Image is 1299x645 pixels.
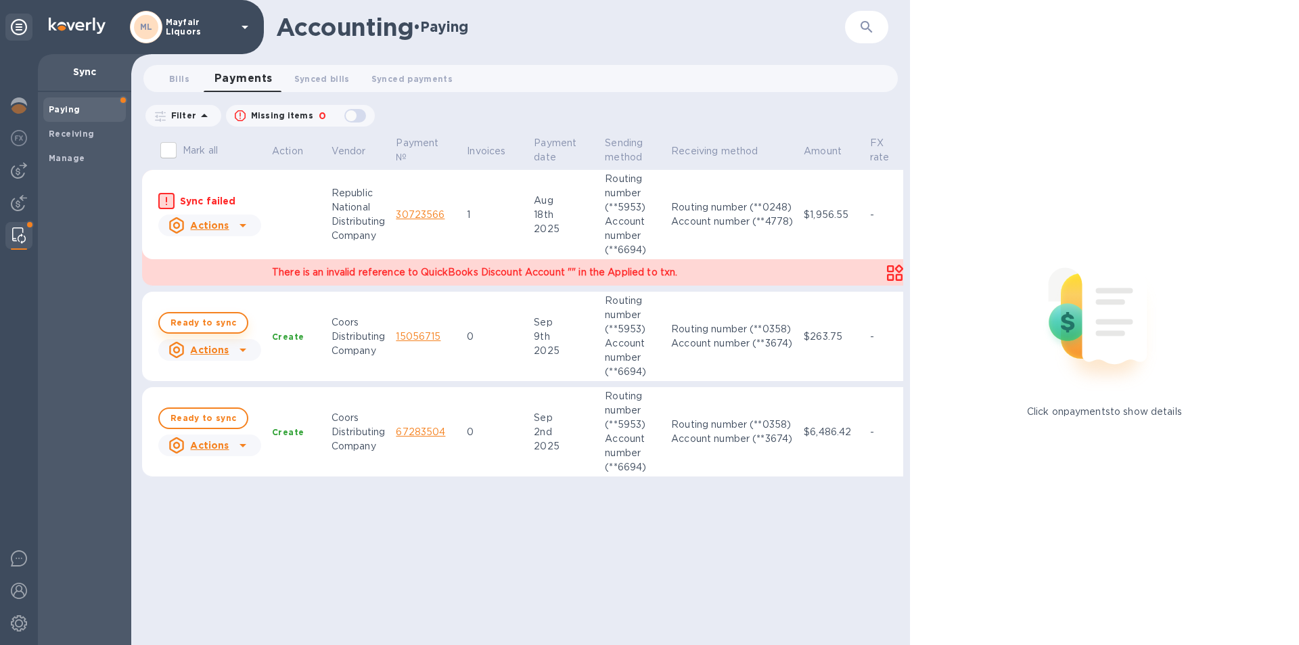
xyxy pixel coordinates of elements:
[272,144,303,158] p: Action
[158,407,248,429] button: Ready to sync
[534,439,594,453] div: 2025
[467,208,523,222] p: 1
[467,144,505,158] p: Invoices
[870,425,907,439] p: -
[870,208,907,222] p: -
[49,153,85,163] b: Manage
[396,209,445,220] a: 30723566
[272,427,304,437] b: Create
[140,22,153,32] b: ML
[226,105,375,127] button: Missing items0
[534,330,594,344] div: 9th
[534,344,594,358] div: 2025
[605,136,643,164] p: Sending method
[272,332,304,342] b: Create
[413,18,468,35] h2: • Paying
[180,194,261,208] p: Sync failed
[5,14,32,41] div: Unpin categories
[870,136,907,164] span: FX rate
[332,229,386,243] div: Company
[534,222,594,236] div: 2025
[332,344,386,358] div: Company
[11,130,27,146] img: Foreign exchange
[396,136,438,164] p: Payment №
[276,13,413,41] h1: Accounting
[671,144,758,158] p: Receiving method
[396,136,456,164] span: Payment №
[804,144,859,158] span: Amount
[169,72,189,86] span: Bills
[49,129,95,139] b: Receiving
[605,172,660,257] p: Routing number (**5953) Account number (**6694)
[671,144,775,158] span: Receiving method
[49,18,106,34] img: Logo
[272,265,865,280] p: There is an invalid reference to QuickBooks Discount Account "" in the Applied to txn.
[49,65,120,79] p: Sync
[332,439,386,453] div: Company
[332,144,366,158] p: Vendor
[166,110,196,121] p: Filter
[332,425,386,439] div: Distributing
[371,72,453,86] span: Synced payments
[467,330,523,344] p: 0
[190,344,229,355] u: Actions
[605,136,660,164] span: Sending method
[332,315,386,330] div: Coors
[534,315,594,330] div: Sep
[534,425,594,439] div: 2nd
[534,136,576,164] p: Payment date
[166,18,233,37] p: Mayfair Liquors
[804,330,859,344] p: $263.75
[332,411,386,425] div: Coors
[332,215,386,229] div: Distributing
[332,144,384,158] span: Vendor
[214,69,273,88] span: Payments
[396,426,445,437] a: 67283504
[251,110,313,122] p: Missing items
[190,440,229,451] u: Actions
[534,411,594,425] div: Sep
[294,72,350,86] span: Synced bills
[870,330,907,344] p: -
[534,194,594,208] div: Aug
[332,330,386,344] div: Distributing
[183,143,218,158] p: Mark all
[190,220,229,231] u: Actions
[332,200,386,215] div: National
[467,144,523,158] span: Invoices
[170,315,236,331] span: Ready to sync
[804,425,859,439] p: $6,486.42
[804,208,859,222] p: $1,956.55
[671,432,793,446] div: Account number (**3674)
[170,410,236,426] span: Ready to sync
[49,104,80,114] b: Paying
[396,331,440,342] a: 15056715
[272,144,321,158] span: Action
[804,144,842,158] p: Amount
[319,109,326,123] p: 0
[467,425,523,439] p: 0
[534,208,594,222] div: 18th
[158,312,248,334] button: Ready to sync
[332,186,386,200] div: Republic
[671,322,793,336] div: Routing number (**0358)
[671,200,793,215] div: Routing number (**0248)
[534,136,594,164] span: Payment date
[671,336,793,351] div: Account number (**3674)
[605,389,660,474] p: Routing number (**5953) Account number (**6694)
[671,215,793,229] div: Account number (**4778)
[671,418,793,432] div: Routing number (**0358)
[1027,405,1182,419] p: Click on payments to show details
[870,136,890,164] p: FX rate
[605,294,660,379] p: Routing number (**5953) Account number (**6694)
